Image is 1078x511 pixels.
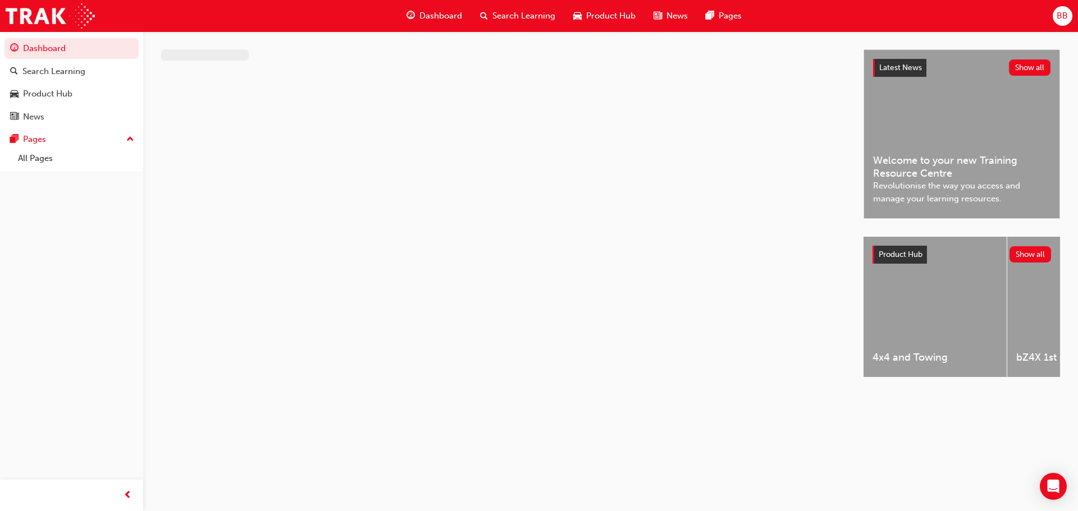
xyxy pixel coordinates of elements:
[22,65,85,78] div: Search Learning
[4,36,139,129] button: DashboardSearch LearningProduct HubNews
[573,9,582,23] span: car-icon
[406,9,415,23] span: guage-icon
[471,4,564,27] a: search-iconSearch Learning
[10,67,18,77] span: search-icon
[1057,10,1068,22] span: BB
[10,112,19,122] span: news-icon
[4,129,139,150] button: Pages
[419,10,462,22] span: Dashboard
[480,9,488,23] span: search-icon
[697,4,751,27] a: pages-iconPages
[398,4,471,27] a: guage-iconDashboard
[645,4,697,27] a: news-iconNews
[1009,59,1051,76] button: Show all
[4,107,139,127] a: News
[1053,6,1072,26] button: BB
[4,38,139,59] a: Dashboard
[666,10,688,22] span: News
[873,59,1050,77] a: Latest NewsShow all
[879,250,922,259] span: Product Hub
[1010,246,1052,263] button: Show all
[4,61,139,82] a: Search Learning
[864,237,1007,377] a: 4x4 and Towing
[864,49,1060,219] a: Latest NewsShow allWelcome to your new Training Resource CentreRevolutionise the way you access a...
[23,88,72,100] div: Product Hub
[10,44,19,54] span: guage-icon
[4,84,139,104] a: Product Hub
[719,10,742,22] span: Pages
[23,133,46,146] div: Pages
[6,3,95,29] img: Trak
[873,246,1051,264] a: Product HubShow all
[586,10,636,22] span: Product Hub
[10,135,19,145] span: pages-icon
[23,111,44,123] div: News
[492,10,555,22] span: Search Learning
[564,4,645,27] a: car-iconProduct Hub
[1040,473,1067,500] div: Open Intercom Messenger
[879,63,922,72] span: Latest News
[13,150,139,167] a: All Pages
[706,9,714,23] span: pages-icon
[873,154,1050,179] span: Welcome to your new Training Resource Centre
[124,489,132,503] span: prev-icon
[126,132,134,147] span: up-icon
[873,179,1050,205] span: Revolutionise the way you access and manage your learning resources.
[10,89,19,99] span: car-icon
[873,351,998,364] span: 4x4 and Towing
[654,9,662,23] span: news-icon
